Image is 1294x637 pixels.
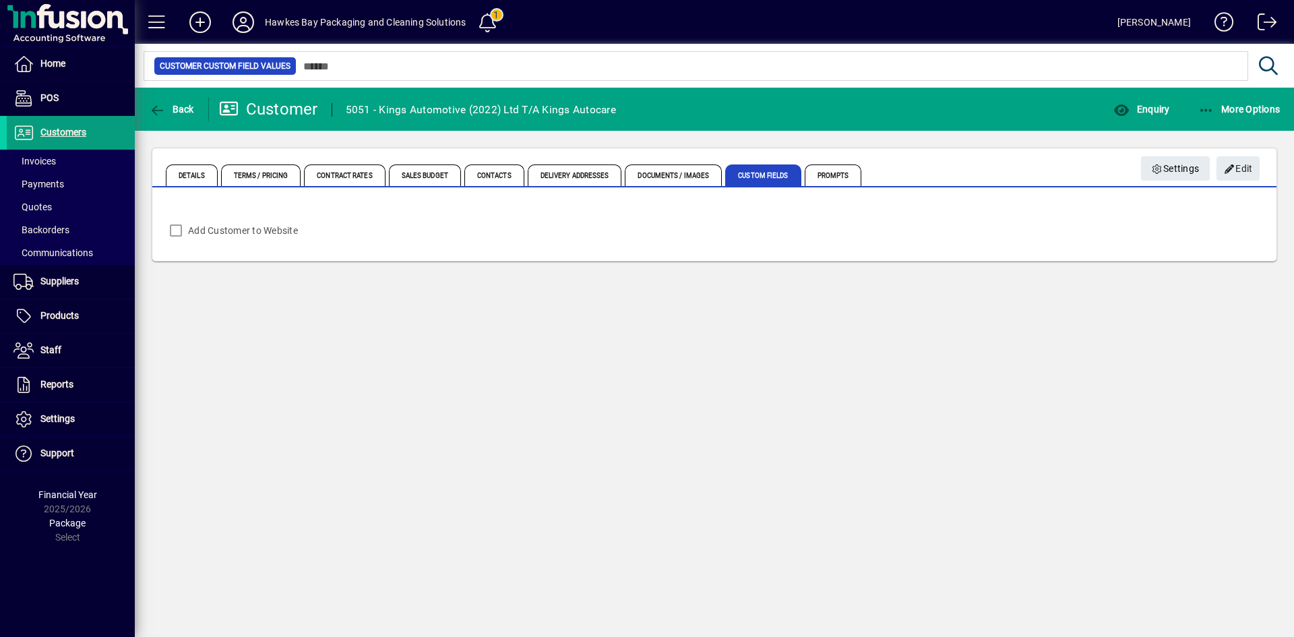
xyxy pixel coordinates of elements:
span: Quotes [13,202,52,212]
span: More Options [1198,104,1281,115]
span: Staff [40,344,61,355]
a: Payments [7,173,135,195]
a: POS [7,82,135,115]
div: 5051 - Kings Automotive (2022) Ltd T/A Kings Autocare [346,99,616,121]
span: Invoices [13,156,56,166]
span: Support [40,448,74,458]
span: Prompts [805,164,862,186]
span: Delivery Addresses [528,164,622,186]
span: Customer Custom Field Values [160,59,290,73]
span: Details [166,164,218,186]
button: Add [179,10,222,34]
span: Enquiry [1113,104,1169,115]
a: Home [7,47,135,81]
span: Communications [13,247,93,258]
span: Home [40,58,65,69]
button: Back [146,97,197,121]
a: Communications [7,241,135,264]
a: Staff [7,334,135,367]
div: Hawkes Bay Packaging and Cleaning Solutions [265,11,466,33]
button: Settings [1141,156,1210,181]
a: Logout [1247,3,1277,47]
button: More Options [1195,97,1284,121]
a: Invoices [7,150,135,173]
div: [PERSON_NAME] [1117,11,1191,33]
span: Products [40,310,79,321]
span: Custom Fields [725,164,801,186]
span: Package [49,518,86,528]
a: Quotes [7,195,135,218]
span: Financial Year [38,489,97,500]
span: Suppliers [40,276,79,286]
span: Contract Rates [304,164,385,186]
span: Edit [1224,158,1253,180]
button: Edit [1216,156,1260,181]
span: Payments [13,179,64,189]
a: Backorders [7,218,135,241]
a: Products [7,299,135,333]
button: Enquiry [1110,97,1173,121]
span: Backorders [13,224,69,235]
button: Profile [222,10,265,34]
a: Knowledge Base [1204,3,1234,47]
a: Suppliers [7,265,135,299]
div: Customer [219,98,318,120]
span: Customers [40,127,86,138]
span: Settings [40,413,75,424]
span: Settings [1152,158,1200,180]
span: Documents / Images [625,164,722,186]
a: Reports [7,368,135,402]
a: Settings [7,402,135,436]
span: Back [149,104,194,115]
app-page-header-button: Back [135,97,209,121]
span: Sales Budget [389,164,461,186]
a: Support [7,437,135,471]
span: Reports [40,379,73,390]
span: POS [40,92,59,103]
span: Terms / Pricing [221,164,301,186]
span: Contacts [464,164,524,186]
